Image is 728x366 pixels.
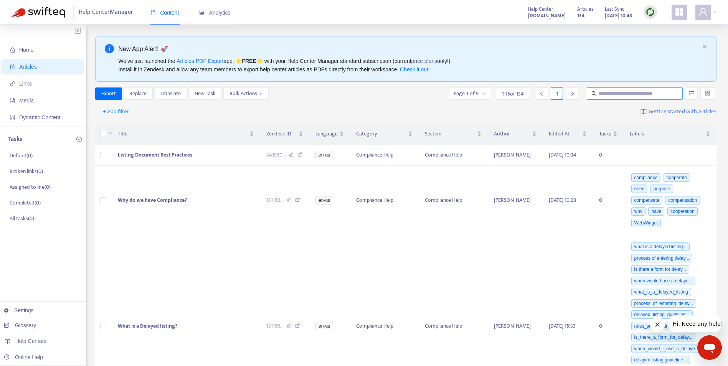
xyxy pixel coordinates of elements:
span: Links [19,81,32,87]
span: cooperation [667,207,698,216]
a: Getting started with Articles [641,106,716,118]
td: Compliance Help [350,166,419,235]
span: delayed listing guideline... [631,356,690,364]
span: 1 - 15 of 134 [502,90,524,98]
span: Last Sync [605,5,624,13]
span: en-us [315,151,333,159]
span: search [591,91,597,96]
th: Title [112,124,260,145]
span: Articles [19,64,37,70]
span: home [10,47,15,53]
strong: [DOMAIN_NAME] [528,12,566,20]
div: We've just launched the app, ⭐ ⭐️ with your Help Center Manager standard subscription (current on... [119,57,700,74]
span: right [570,91,575,96]
span: cooperate [664,173,690,182]
button: Bulk Actionsdown [223,87,269,100]
span: en-us [315,196,333,204]
button: + Add filter [97,106,135,118]
span: Zendesk ID [266,130,297,138]
span: is_there_a_form_for_delay... [631,333,696,341]
span: Section [425,130,475,138]
span: Category [356,130,406,138]
span: compliance [631,173,661,182]
button: New Task [188,87,222,100]
span: Articles [577,5,593,13]
b: FREE [242,58,256,64]
div: 1 [551,87,563,100]
span: down [259,92,262,96]
span: compensation [665,196,700,204]
img: Swifteq [12,7,65,18]
a: Online Help [4,354,43,360]
button: Replace [123,87,153,100]
td: 0 [593,166,624,235]
th: Section [419,124,487,145]
span: Export [101,89,116,98]
span: 131166 ... [266,322,284,330]
strong: 134 [577,12,584,20]
span: Getting started with Articles [649,107,716,116]
td: [PERSON_NAME] [488,145,543,166]
button: Translate [154,87,187,100]
p: Broken links ( 0 ) [10,167,43,175]
a: price plans [411,58,437,64]
span: Author [494,130,530,138]
span: delayed_listing_guideline... [631,310,693,319]
span: Content [150,10,179,16]
p: Default ( 0 ) [10,152,33,160]
p: Completed ( 0 ) [10,199,41,207]
span: Listing Document Best Practices [118,150,192,159]
button: Export [95,87,122,100]
button: unordered-list [686,87,698,100]
span: unordered-list [689,91,694,96]
span: is there a form for delay... [631,265,689,274]
td: Compliance Help [350,145,419,166]
span: appstore [675,7,684,16]
span: Edited At [549,130,581,138]
span: process of entering delay... [631,254,692,262]
a: Settings [4,307,34,313]
span: What is a Delayed listing? [118,321,177,330]
th: Language [309,124,350,145]
span: when would I use a delaye... [631,277,695,285]
span: container [10,115,15,120]
span: purpose [650,185,673,193]
span: 341930 ... [266,151,286,159]
span: Why do we have Compliance? [118,196,187,204]
img: image-link [641,109,647,115]
span: what is a delayed listing... [631,242,690,251]
span: when_would_I_use_a_delaye... [631,345,702,353]
a: Articles PDF Export [177,58,223,64]
span: en-us [315,322,333,330]
span: need [631,185,648,193]
span: process_of_entering_delay... [631,299,696,308]
td: Compliance Help [419,145,487,166]
button: close [702,44,707,49]
span: Home [19,47,33,53]
span: link [10,81,15,86]
span: WebWidget [631,219,661,227]
span: 131166 ... [266,196,284,204]
span: user [698,7,708,16]
span: Help Centers [15,338,47,344]
strong: [DATE] 10:48 [605,12,632,20]
th: Tasks [593,124,624,145]
span: Labels [630,130,704,138]
span: account-book [10,64,15,69]
span: rules_surrounding_delayed... [631,322,697,330]
span: Help Center [528,5,553,13]
span: Language [315,130,338,138]
span: [DATE] 15:33 [549,321,576,330]
span: compensate [631,196,662,204]
th: Labels [624,124,716,145]
th: Edited At [543,124,593,145]
span: [DATE] 10:34 [549,150,576,159]
div: New App Alert! 🚀 [119,44,700,54]
span: Tasks [599,130,611,138]
span: left [539,91,545,96]
iframe: Button to launch messaging window [697,335,722,360]
span: have [648,207,664,216]
span: Replace [129,89,147,98]
span: what_is_a_delayed_listing [631,288,691,296]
